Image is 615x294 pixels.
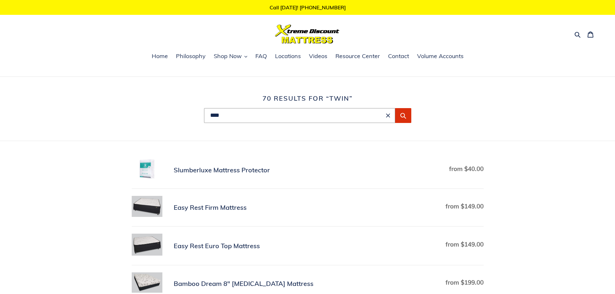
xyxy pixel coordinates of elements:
[414,52,467,61] a: Volume Accounts
[255,52,267,60] span: FAQ
[275,25,340,44] img: Xtreme Discount Mattress
[173,52,209,61] a: Philosophy
[384,112,392,119] button: Clear search term
[152,52,168,60] span: Home
[395,108,411,123] button: Submit
[132,95,484,102] h1: 70 results for “twin”
[272,52,304,61] a: Locations
[214,52,242,60] span: Shop Now
[176,52,206,60] span: Philosophy
[132,196,484,219] a: Easy Rest Firm Mattress
[332,52,383,61] a: Resource Center
[204,108,395,123] input: Search
[335,52,380,60] span: Resource Center
[149,52,171,61] a: Home
[388,52,409,60] span: Contact
[309,52,327,60] span: Videos
[132,234,484,258] a: Easy Rest Euro Top Mattress
[275,52,301,60] span: Locations
[417,52,464,60] span: Volume Accounts
[210,52,251,61] button: Shop Now
[306,52,331,61] a: Videos
[385,52,412,61] a: Contact
[132,159,484,182] a: Slumberluxe Mattress Protector
[252,52,270,61] a: FAQ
